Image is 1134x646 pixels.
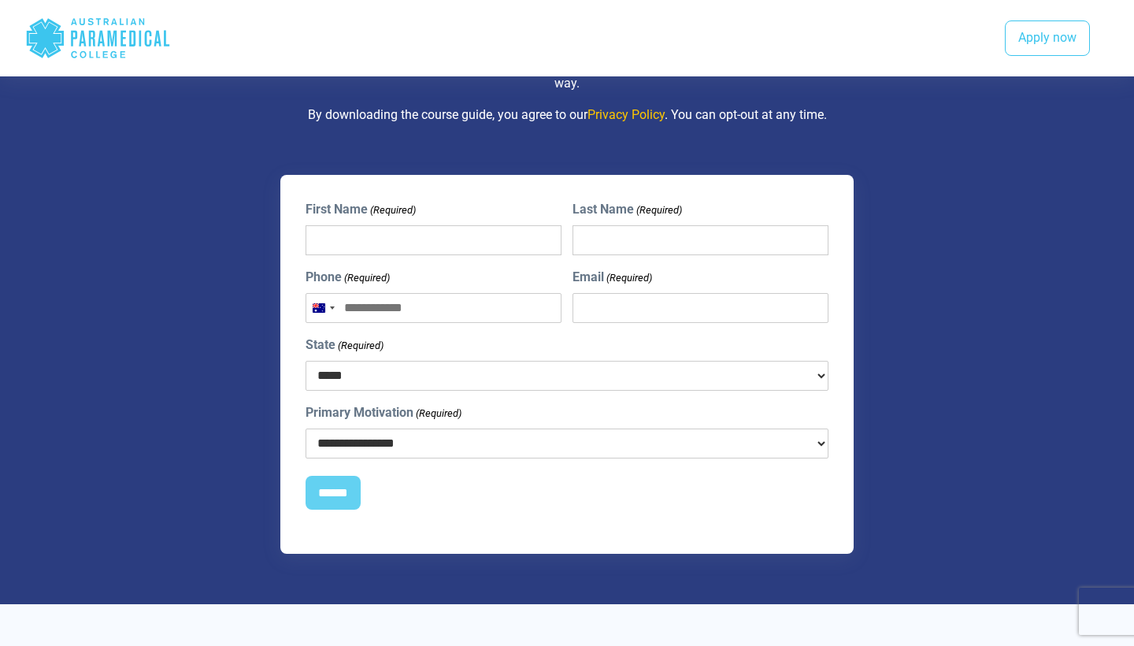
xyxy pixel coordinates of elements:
[306,403,461,422] label: Primary Motivation
[306,294,339,322] button: Selected country
[306,268,390,287] label: Phone
[415,406,462,421] span: (Required)
[106,106,1028,124] p: By downloading the course guide, you agree to our . You can opt-out at any time.
[337,338,384,354] span: (Required)
[573,268,652,287] label: Email
[306,336,384,355] label: State
[605,270,652,286] span: (Required)
[1005,20,1090,57] a: Apply now
[369,202,417,218] span: (Required)
[587,107,665,122] a: Privacy Policy
[573,200,682,219] label: Last Name
[635,202,682,218] span: (Required)
[25,13,171,64] div: Australian Paramedical College
[343,270,391,286] span: (Required)
[306,200,416,219] label: First Name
